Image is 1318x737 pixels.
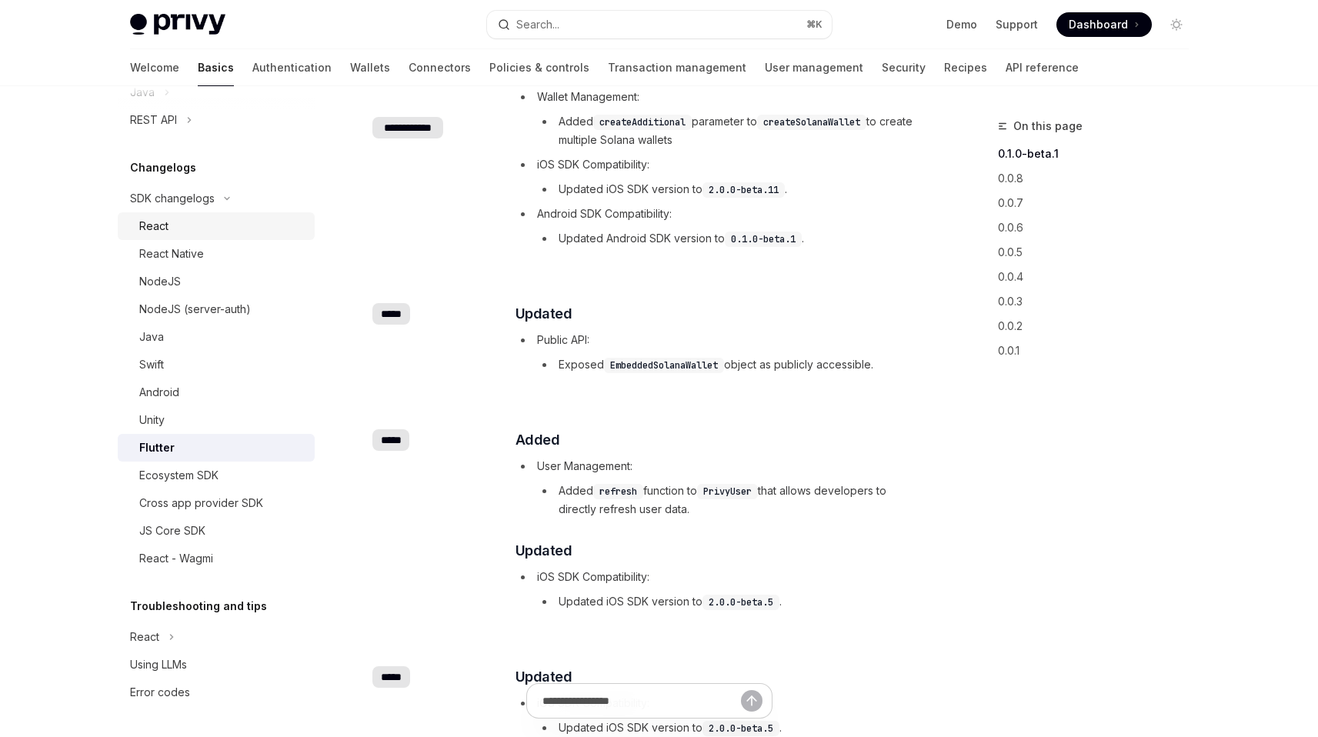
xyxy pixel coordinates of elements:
[537,90,639,103] span: Wallet Management:
[516,540,572,562] span: Updated
[998,215,1201,240] a: 0.0.6
[130,189,215,208] div: SDK changelogs
[118,679,315,706] a: Error codes
[118,651,315,679] a: Using LLMs
[537,355,926,374] li: Exposed object as publicly accessible.
[537,592,926,611] li: Updated iOS SDK version to .
[118,351,315,379] a: Swift
[998,142,1201,166] a: 0.1.0-beta.1
[882,49,926,86] a: Security
[765,49,863,86] a: User management
[537,180,926,198] li: Updated iOS SDK version to .
[604,358,724,373] code: EmbeddedSolanaWallet
[537,158,649,171] span: iOS SDK Compatibility:
[198,49,234,86] a: Basics
[593,115,692,130] code: createAdditional
[944,49,987,86] a: Recipes
[118,406,315,434] a: Unity
[139,355,164,374] div: Swift
[1006,49,1079,86] a: API reference
[1164,12,1189,37] button: Toggle dark mode
[139,411,165,429] div: Unity
[130,655,187,674] div: Using LLMs
[608,49,746,86] a: Transaction management
[130,14,225,35] img: light logo
[946,17,977,32] a: Demo
[537,482,926,519] li: Added function to that allows developers to directly refresh user data.
[757,115,866,130] code: createSolanaWallet
[139,300,251,318] div: NodeJS (server-auth)
[1069,17,1128,32] span: Dashboard
[537,112,926,149] li: Added parameter to to create multiple Solana wallets
[516,457,926,519] li: User Management:
[1013,117,1083,135] span: On this page
[130,628,159,646] div: React
[139,245,204,263] div: React Native
[1056,12,1152,37] a: Dashboard
[139,272,181,291] div: NodeJS
[516,15,559,34] div: Search...
[130,597,267,615] h5: Troubleshooting and tips
[139,466,219,485] div: Ecosystem SDK
[697,484,758,499] code: PrivyUser
[998,338,1201,363] a: 0.0.1
[350,49,390,86] a: Wallets
[118,462,315,489] a: Ecosystem SDK
[118,379,315,406] a: Android
[537,229,926,248] li: Updated Android SDK version to .
[996,17,1038,32] a: Support
[139,522,205,540] div: JS Core SDK
[118,240,315,268] a: React Native
[139,383,179,402] div: Android
[118,434,315,462] a: Flutter
[516,303,572,325] span: Updated
[139,328,164,346] div: Java
[702,182,785,198] code: 2.0.0-beta.11
[537,207,672,220] span: Android SDK Compatibility:
[516,568,926,611] li: iOS SDK Compatibility:
[118,489,315,517] a: Cross app provider SDK
[118,323,315,351] a: Java
[139,217,169,235] div: React
[489,49,589,86] a: Policies & controls
[139,549,213,568] div: React - Wagmi
[409,49,471,86] a: Connectors
[139,439,175,457] div: Flutter
[998,191,1201,215] a: 0.0.7
[516,429,560,451] span: Added
[487,11,832,38] button: Search...⌘K
[118,268,315,295] a: NodeJS
[130,111,177,129] div: REST API
[725,232,802,247] code: 0.1.0-beta.1
[130,158,196,177] h5: Changelogs
[998,314,1201,338] a: 0.0.2
[252,49,332,86] a: Authentication
[516,331,926,374] li: Public API:
[998,240,1201,265] a: 0.0.5
[593,484,643,499] code: refresh
[516,666,572,688] span: Updated
[118,545,315,572] a: React - Wagmi
[139,494,263,512] div: Cross app provider SDK
[130,49,179,86] a: Welcome
[998,289,1201,314] a: 0.0.3
[118,517,315,545] a: JS Core SDK
[998,265,1201,289] a: 0.0.4
[118,295,315,323] a: NodeJS (server-auth)
[998,166,1201,191] a: 0.0.8
[130,683,190,702] div: Error codes
[741,690,762,712] button: Send message
[118,212,315,240] a: React
[806,18,822,31] span: ⌘ K
[702,595,779,610] code: 2.0.0-beta.5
